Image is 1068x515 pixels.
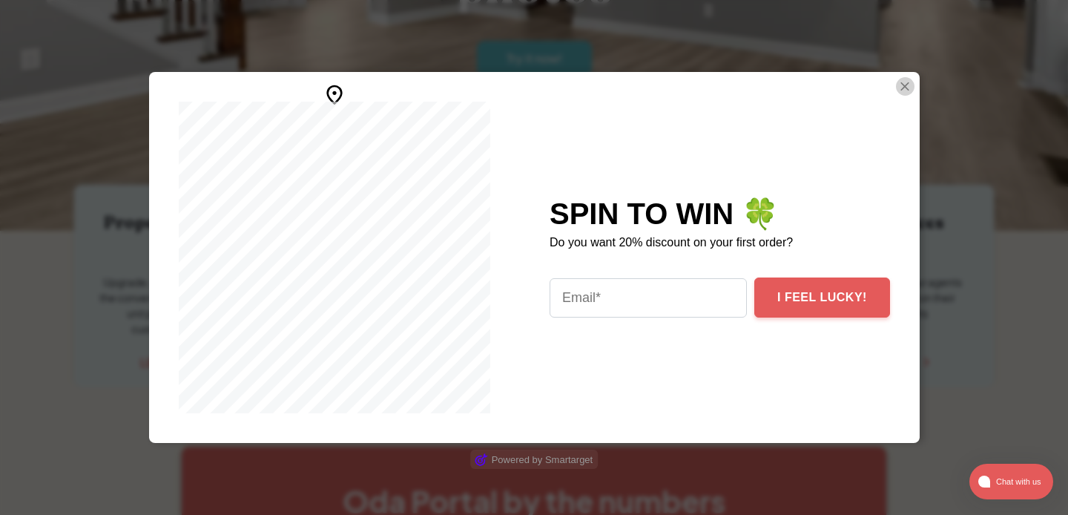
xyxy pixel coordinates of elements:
input: Email* [550,278,747,318]
p: Do you want 20% discount on your first order? [550,235,890,251]
img: Close Button Icon [897,77,912,96]
div: SPIN TO WIN 🍀 [550,197,890,230]
button: I FEEL LUCKY! [754,278,890,318]
button: atlas-launcher [969,464,1053,499]
span: Chat with us [990,473,1044,490]
img: svg+xml;charset=utf-8,%0A%3Csvg%20xmlns%3D%22http%3A%2F%2Fwww.w3.org%2F2000%2Fsvg%22%20height%3D%... [323,83,346,107]
button: Close Smartarget Popup [895,77,914,96]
